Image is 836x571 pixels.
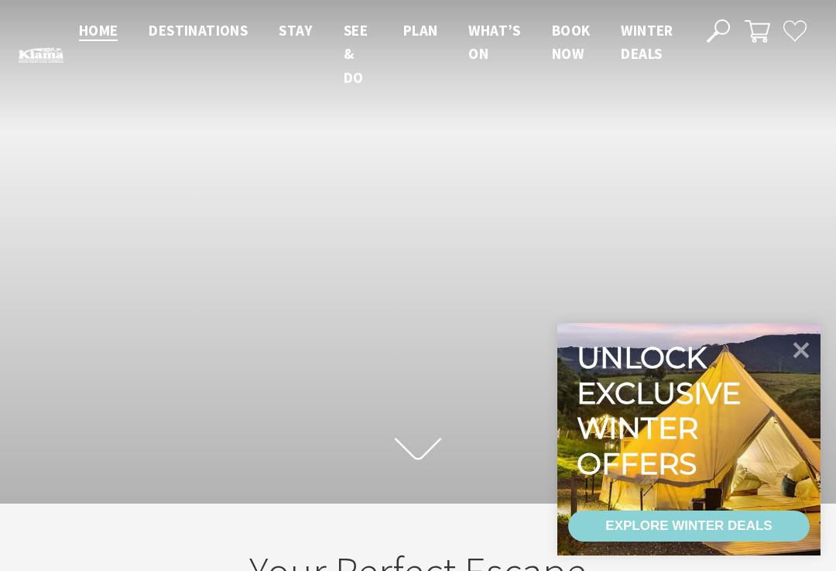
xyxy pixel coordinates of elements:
span: Home [79,21,118,40]
nav: Main Menu [63,19,689,89]
span: What’s On [468,21,520,63]
span: Destinations [149,21,248,40]
span: Plan [403,21,438,40]
div: EXPLORE WINTER DEALS [605,511,772,542]
span: See & Do [344,21,368,87]
span: Book now [552,21,591,63]
img: Kiama Logo [19,47,63,63]
a: EXPLORE WINTER DEALS [568,511,810,542]
div: Unlock exclusive winter offers [577,340,748,481]
span: Stay [279,21,313,40]
span: Winter Deals [621,21,673,63]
